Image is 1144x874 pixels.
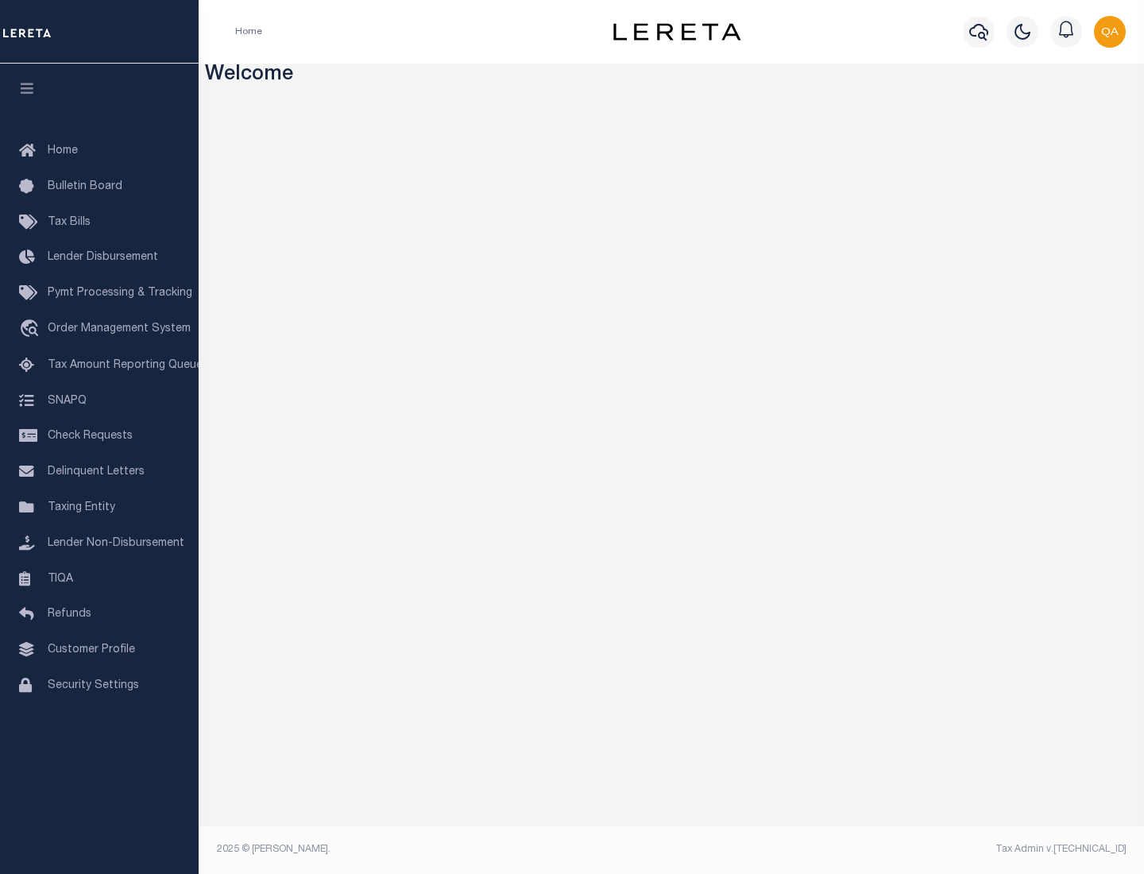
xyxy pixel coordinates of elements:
span: Order Management System [48,323,191,335]
span: Lender Disbursement [48,252,158,263]
li: Home [235,25,262,39]
span: Tax Bills [48,217,91,228]
span: Home [48,145,78,157]
img: svg+xml;base64,PHN2ZyB4bWxucz0iaHR0cDovL3d3dy53My5vcmcvMjAwMC9zdmciIHBvaW50ZXItZXZlbnRzPSJub25lIi... [1094,16,1126,48]
span: Customer Profile [48,644,135,655]
span: Refunds [48,609,91,620]
span: SNAPQ [48,395,87,406]
div: Tax Admin v.[TECHNICAL_ID] [683,842,1127,857]
span: Taxing Entity [48,502,115,513]
span: Delinquent Letters [48,466,145,478]
span: Bulletin Board [48,181,122,192]
img: logo-dark.svg [613,23,740,41]
i: travel_explore [19,319,44,340]
span: Tax Amount Reporting Queue [48,360,203,371]
span: TIQA [48,573,73,584]
span: Check Requests [48,431,133,442]
div: 2025 © [PERSON_NAME]. [205,842,672,857]
span: Security Settings [48,680,139,691]
span: Lender Non-Disbursement [48,538,184,549]
h3: Welcome [205,64,1138,88]
span: Pymt Processing & Tracking [48,288,192,299]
